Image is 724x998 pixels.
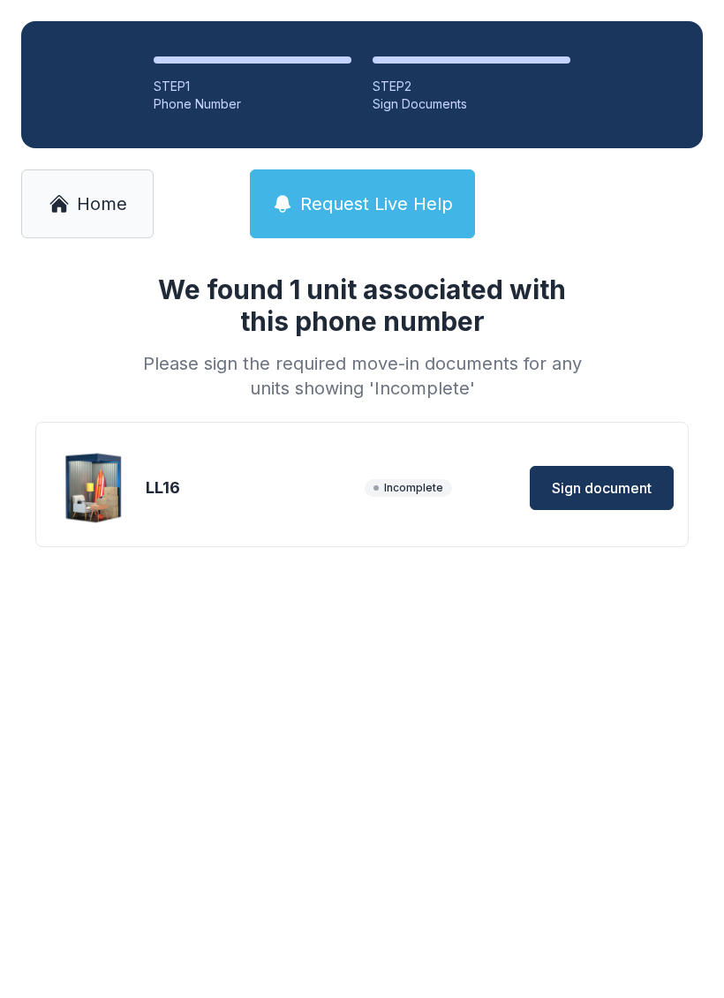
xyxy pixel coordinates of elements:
span: Request Live Help [300,191,453,216]
div: Phone Number [154,95,351,113]
div: Sign Documents [373,95,570,113]
span: Home [77,191,127,216]
div: LL16 [146,476,358,500]
span: Incomplete [365,479,452,497]
h1: We found 1 unit associated with this phone number [136,274,588,337]
div: STEP 1 [154,78,351,95]
div: STEP 2 [373,78,570,95]
div: Please sign the required move-in documents for any units showing 'Incomplete' [136,351,588,401]
span: Sign document [552,477,652,499]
